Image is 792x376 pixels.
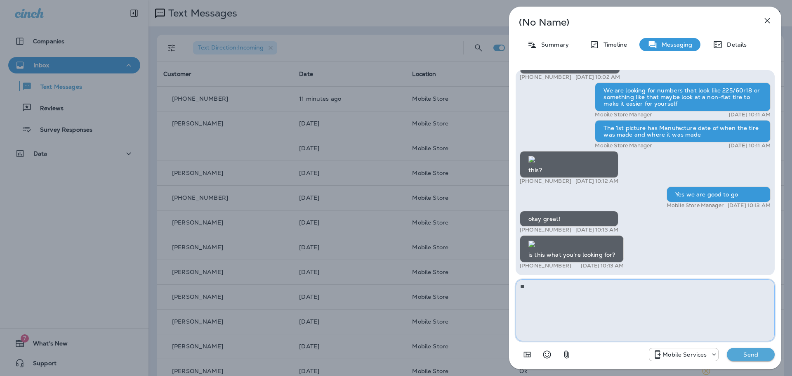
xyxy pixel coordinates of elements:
p: [PHONE_NUMBER] [520,178,571,184]
div: okay great! [520,211,618,227]
img: twilio-download [528,156,535,163]
p: Send [733,351,768,358]
p: Mobile Store Manager [595,111,652,118]
button: Select an emoji [539,346,555,363]
div: is this what you're looking for? [520,236,624,263]
button: Send [727,348,775,361]
p: [DATE] 10:11 AM [729,142,771,149]
p: Details [723,41,747,48]
p: [DATE] 10:11 AM [729,111,771,118]
p: Summary [537,41,569,48]
p: (No Name) [519,19,744,26]
p: Mobile Services [662,351,707,358]
p: [PHONE_NUMBER] [520,74,571,80]
p: [PHONE_NUMBER] [520,262,571,269]
p: Timeline [599,41,627,48]
p: Mobile Store Manager [595,142,652,149]
button: Add in a premade template [519,346,535,363]
p: [DATE] 10:13 AM [575,227,618,233]
div: We are looking for numbers that look like 225/60r18 or something like that maybe look at a non-fl... [595,83,771,111]
p: [DATE] 10:02 AM [575,74,620,80]
p: Messaging [658,41,692,48]
div: this? [520,151,618,178]
p: [PHONE_NUMBER] [520,227,571,233]
p: [DATE] 10:13 AM [728,202,771,209]
div: The 1st picture has Manufacture date of when the tire was made and where it was made [595,120,771,142]
p: [DATE] 10:13 AM [581,262,624,269]
div: +1 (402) 537-0264 [649,350,718,359]
div: Yes we are good to go [667,187,771,202]
p: [DATE] 10:12 AM [575,178,618,184]
p: Mobile Store Manager [667,202,724,209]
img: twilio-download [528,241,535,247]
